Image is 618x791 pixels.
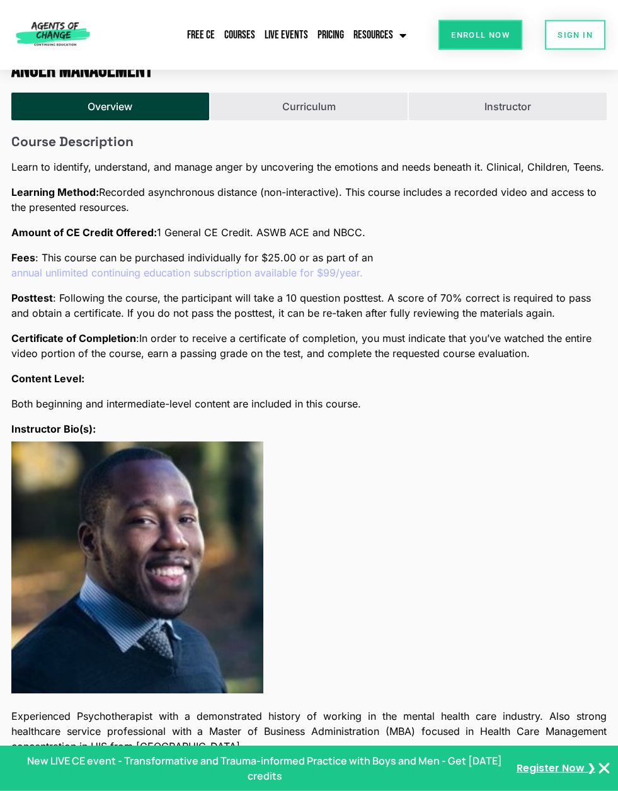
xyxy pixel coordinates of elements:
img: tutor [11,441,263,693]
span: : Following the course, the participant will take a 10 question posttest. A score of 70% correct ... [11,290,607,321]
b: Content Level: [11,372,84,385]
span: Experienced Psychotherapist with a demonstrated history of working in the mental health care indu... [11,708,607,754]
nav: Menu [131,21,409,50]
button: Curriculum [210,93,408,120]
span: SIGN IN [558,31,593,39]
p: 1 General CE Credit. ASWB ACE and NBCC. [11,225,607,240]
span: Fees [11,250,35,265]
a: Pricing [314,21,347,50]
span: Enroll Now [451,31,510,39]
a: Enroll Now [438,20,522,50]
b: Certificate of Completion [11,332,136,344]
button: Close Banner [597,761,612,776]
a: Live Events [261,21,311,50]
span: : This course can be purchased individually for $25.00 or as part of an [11,250,607,280]
a: Resources [350,21,409,50]
b: Posttest [11,292,53,304]
a: Free CE [184,21,218,50]
h6: Course Description [11,134,607,149]
p: Recorded asynchronous distance (non-interactive). This course includes a recorded video and acces... [11,185,607,215]
a: Register Now ❯ [517,761,595,775]
p: Both beginning and intermediate-level content are included in this course. [11,396,607,411]
p: New LIVE CE event - Transformative and Trauma-informed Practice with Boys and Men - Get [DATE] cr... [23,753,506,783]
button: Overview [11,93,209,120]
h1: Anger Management (1 General CE Credit) [11,57,607,84]
a: annual unlimited continuing education subscription available for $99/year. [11,265,363,280]
b: Instructor Bio(s): [11,423,96,435]
span: : [136,331,139,346]
a: SIGN IN [545,20,605,50]
b: Learning Method: [11,186,99,198]
button: Instructor [409,93,607,120]
p: Learn to identify, understand, and manage anger by uncovering the emotions and needs beneath it. ... [11,159,607,174]
a: Courses [221,21,258,50]
span: Amount of CE Credit Offered: [11,225,157,240]
p: In order to receive a certificate of completion, you must indicate that you’ve watched the entire... [11,331,607,361]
